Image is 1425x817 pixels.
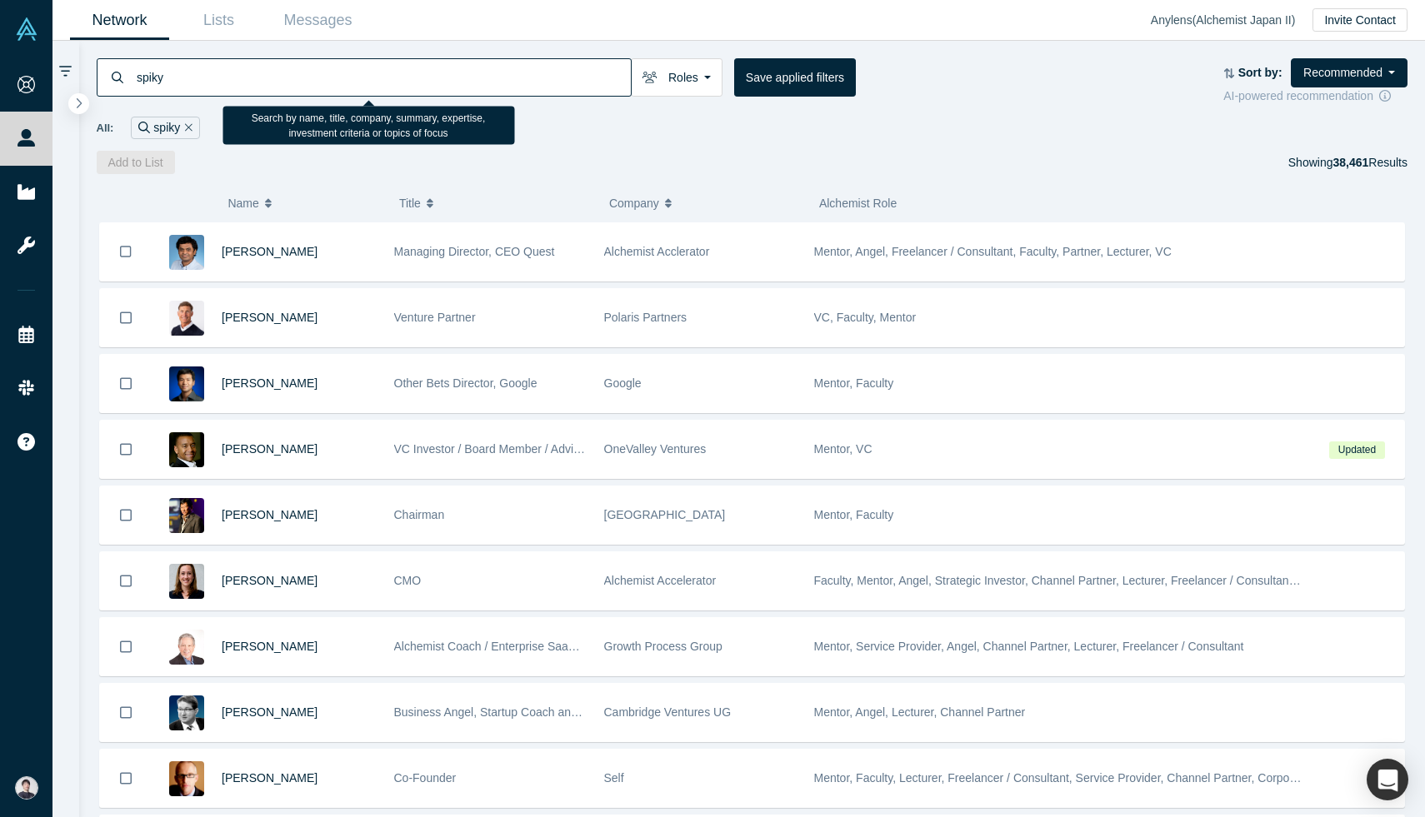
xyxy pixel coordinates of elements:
[135,57,631,97] input: Search by name, title, company, summary, expertise, investment criteria or topics of focus
[399,186,592,221] button: Title
[609,186,659,221] span: Company
[222,245,317,258] a: [PERSON_NAME]
[814,771,1362,785] span: Mentor, Faculty, Lecturer, Freelancer / Consultant, Service Provider, Channel Partner, Corporate ...
[1291,58,1407,87] button: Recommended
[1312,8,1407,32] button: Invite Contact
[814,574,1402,587] span: Faculty, Mentor, Angel, Strategic Investor, Channel Partner, Lecturer, Freelancer / Consultant, C...
[604,508,726,521] span: [GEOGRAPHIC_DATA]
[169,630,204,665] img: Chuck DeVita's Profile Image
[1238,66,1282,79] strong: Sort by:
[222,376,317,390] a: [PERSON_NAME]
[394,442,590,456] span: VC Investor / Board Member / Advisor
[394,771,457,785] span: Co-Founder
[15,17,38,41] img: Alchemist Vault Logo
[1332,156,1368,169] strong: 38,461
[394,245,555,258] span: Managing Director, CEO Quest
[604,245,710,258] span: Alchemist Acclerator
[169,695,204,730] img: Martin Giese's Profile Image
[100,222,152,281] button: Bookmark
[819,197,897,210] span: Alchemist Role
[394,311,476,324] span: Venture Partner
[1329,441,1384,459] span: Updated
[268,1,367,40] a: Messages
[70,1,169,40] a: Network
[100,684,152,741] button: Bookmark
[97,151,175,174] button: Add to List
[169,761,204,796] img: Robert Winder's Profile Image
[180,118,192,137] button: Remove Filter
[1332,156,1407,169] span: Results
[169,235,204,270] img: Gnani Palanikumar's Profile Image
[394,376,537,390] span: Other Bets Director, Google
[100,355,152,412] button: Bookmark
[222,640,317,653] a: [PERSON_NAME]
[1223,87,1407,105] div: AI-powered recommendation
[227,186,382,221] button: Name
[131,117,200,139] div: spiky
[100,750,152,807] button: Bookmark
[222,508,317,521] a: [PERSON_NAME]
[394,508,445,521] span: Chairman
[227,186,258,221] span: Name
[604,442,707,456] span: OneValley Ventures
[604,311,687,324] span: Polaris Partners
[394,705,677,719] span: Business Angel, Startup Coach and best-selling author
[609,186,802,221] button: Company
[814,705,1026,719] span: Mentor, Angel, Lecturer, Channel Partner
[97,120,114,137] span: All:
[394,640,788,653] span: Alchemist Coach / Enterprise SaaS & Ai Subscription Model Thought Leader
[814,376,894,390] span: Mentor, Faculty
[222,311,317,324] a: [PERSON_NAME]
[394,574,422,587] span: CMO
[814,508,894,521] span: Mentor, Faculty
[222,574,317,587] a: [PERSON_NAME]
[169,498,204,533] img: Timothy Chou's Profile Image
[222,771,317,785] a: [PERSON_NAME]
[15,776,38,800] img: Katsutoshi Tabata's Account
[222,705,317,719] a: [PERSON_NAME]
[399,186,421,221] span: Title
[222,442,317,456] a: [PERSON_NAME]
[734,58,856,97] button: Save applied filters
[169,301,204,336] img: Gary Swart's Profile Image
[169,366,204,401] img: Steven Kan's Profile Image
[604,640,722,653] span: Growth Process Group
[814,245,1172,258] span: Mentor, Angel, Freelancer / Consultant, Faculty, Partner, Lecturer, VC
[169,564,204,599] img: Devon Crews's Profile Image
[814,311,917,324] span: VC, Faculty, Mentor
[100,486,152,544] button: Bookmark
[169,1,268,40] a: Lists
[604,376,642,390] span: Google
[100,618,152,675] button: Bookmark
[169,432,204,467] img: Juan Scarlett's Profile Image
[631,58,722,97] button: Roles
[604,574,717,587] span: Alchemist Accelerator
[100,552,152,610] button: Bookmark
[1288,151,1407,174] div: Showing
[814,640,1244,653] span: Mentor, Service Provider, Angel, Channel Partner, Lecturer, Freelancer / Consultant
[100,421,152,478] button: Bookmark
[100,289,152,346] button: Bookmark
[814,442,872,456] span: Mentor, VC
[1151,12,1313,29] div: Anylens ( Alchemist Japan II )
[604,705,732,719] span: Cambridge Ventures UG
[604,771,624,785] span: Self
